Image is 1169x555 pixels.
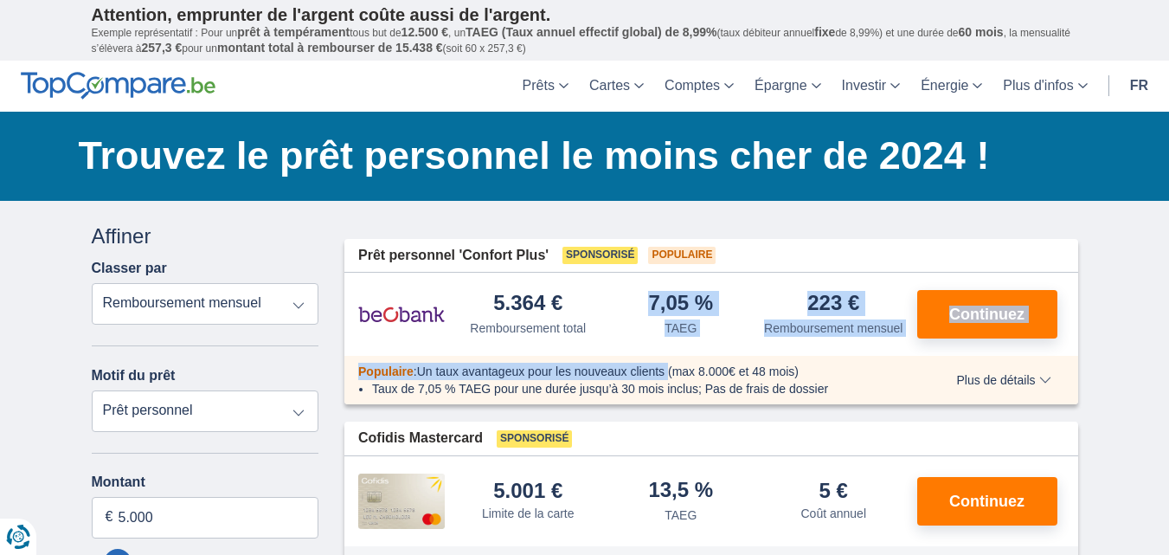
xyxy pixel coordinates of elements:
label: Motif du prêt [92,368,176,384]
span: 60 mois [959,25,1004,39]
div: TAEG [665,507,697,524]
p: Attention, emprunter de l'argent coûte aussi de l'argent. [92,4,1078,25]
div: 7,05 % [648,293,713,316]
label: Classer par [92,261,167,276]
span: Continuez [949,307,1024,322]
img: TopCompare [21,72,215,100]
div: Remboursement mensuel [764,319,902,337]
div: 13,5 % [648,480,713,503]
div: Affiner [92,222,319,251]
a: Prêts [512,61,579,112]
div: 5.001 € [493,481,562,501]
span: montant total à rembourser de 15.438 € [217,41,443,55]
div: Remboursement total [470,319,586,337]
span: 12.500 € [401,25,449,39]
div: 5 € [819,481,848,501]
h1: Trouvez le prêt personnel le moins cher de 2024 ! [79,129,1078,183]
span: € [106,507,113,527]
div: : [344,363,920,380]
span: Plus de détails [956,374,1050,386]
img: pret personnel Cofidis CC [358,474,445,529]
a: Énergie [910,61,992,112]
a: Épargne [744,61,832,112]
span: Un taux avantageux pour les nouveaux clients (max 8.000€ et 48 mois) [417,365,799,378]
div: Limite de la carte [482,505,575,522]
span: prêt à tempérament [237,25,350,39]
a: Investir [832,61,911,112]
li: Taux de 7,05 % TAEG pour une durée jusqu’à 30 mois inclus; Pas de frais de dossier [372,380,906,397]
a: Comptes [654,61,744,112]
span: Sponsorisé [562,247,638,264]
span: 257,3 € [142,41,183,55]
div: Coût annuel [800,505,866,522]
a: Cartes [579,61,654,112]
button: Continuez [917,290,1057,339]
label: Montant [92,474,319,490]
a: fr [1120,61,1159,112]
span: Populaire [648,247,716,264]
span: Prêt personnel 'Confort Plus' [358,246,549,266]
div: 5.364 € [493,293,562,316]
span: Populaire [358,365,414,378]
span: fixe [814,25,835,39]
p: Exemple représentatif : Pour un tous but de , un (taux débiteur annuel de 8,99%) et une durée de ... [92,25,1078,56]
span: Cofidis Mastercard [358,429,483,449]
img: pret personnel Beobank [358,293,445,336]
span: Continuez [949,494,1024,509]
button: Plus de détails [943,373,1063,387]
span: TAEG (Taux annuel effectif global) de 8,99% [466,25,716,39]
a: Plus d'infos [992,61,1097,112]
div: 223 € [807,293,859,316]
span: Sponsorisé [497,430,572,448]
button: Continuez [917,477,1057,526]
div: TAEG [665,319,697,337]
